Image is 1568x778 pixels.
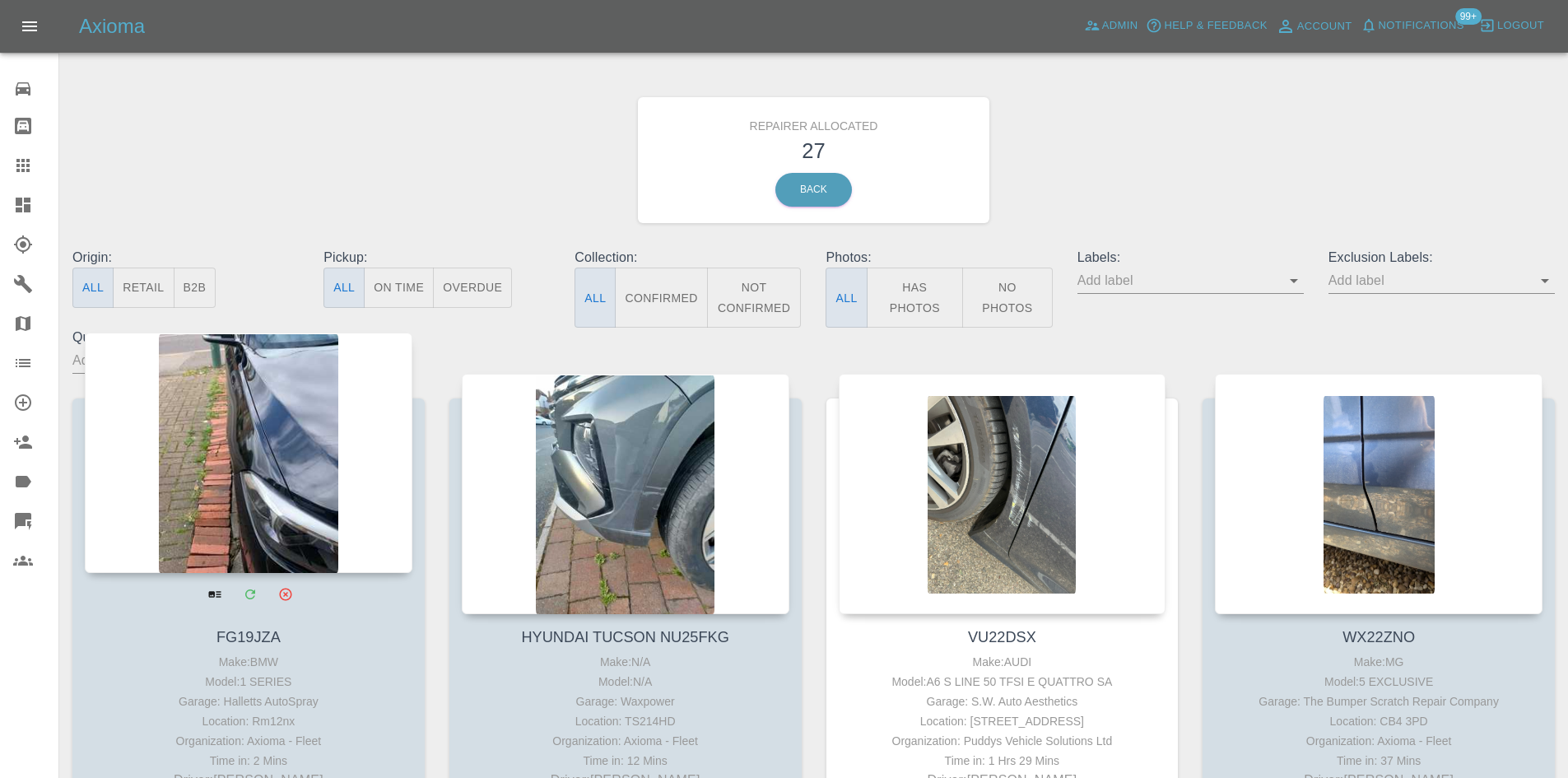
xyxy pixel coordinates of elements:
div: Model: A6 S LINE 50 TFSI E QUATTRO SA [843,672,1162,692]
button: On Time [364,268,434,308]
span: Notifications [1379,16,1464,35]
div: Garage: Waxpower [466,692,785,711]
p: Quoters: [72,328,299,347]
div: Time in: 37 Mins [1219,751,1538,771]
div: Garage: Halletts AutoSpray [89,692,408,711]
div: Make: BMW [89,652,408,672]
button: B2B [174,268,216,308]
input: Add label [1328,268,1530,293]
button: No Photos [962,268,1053,328]
div: Garage: S.W. Auto Aesthetics [843,692,1162,711]
div: Time in: 12 Mins [466,751,785,771]
div: Organization: Axioma - Fleet [466,731,785,751]
input: Add label [1077,268,1279,293]
div: Organization: Axioma - Fleet [89,731,408,751]
h3: 27 [650,135,978,166]
button: All [826,268,867,328]
a: Back [775,173,852,207]
button: Open [1282,269,1305,292]
span: 99+ [1455,8,1482,25]
a: FG19JZA [216,629,281,645]
button: Overdue [433,268,512,308]
button: Confirmed [615,268,707,328]
div: Organization: Puddys Vehicle Solutions Ltd [843,731,1162,751]
p: Collection: [575,248,801,268]
div: Location: TS214HD [466,711,785,731]
h6: Repairer Allocated [650,109,978,135]
div: Location: CB4 3PD [1219,711,1538,731]
button: All [72,268,114,308]
a: WX22ZNO [1342,629,1415,645]
p: Labels: [1077,248,1304,268]
div: Model: N/A [466,672,785,692]
a: View [198,577,231,611]
span: Logout [1497,16,1544,35]
div: Make: AUDI [843,652,1162,672]
input: Add quoter [72,347,274,373]
a: HYUNDAI TUCSON NU25FKG [521,629,728,645]
button: Logout [1475,13,1548,39]
button: Open [1533,269,1556,292]
a: Modify [233,577,267,611]
div: Time in: 1 Hrs 29 Mins [843,751,1162,771]
p: Photos: [826,248,1052,268]
button: Retail [113,268,174,308]
div: Garage: The Bumper Scratch Repair Company [1219,692,1538,711]
a: VU22DSX [968,629,1036,645]
div: Time in: 2 Mins [89,751,408,771]
button: Archive [268,577,302,611]
div: Make: MG [1219,652,1538,672]
button: All [323,268,365,308]
button: Has Photos [867,268,964,328]
div: Model: 5 EXCLUSIVE [1219,672,1538,692]
span: Account [1297,17,1352,36]
div: Location: Rm12nx [89,711,408,731]
span: Admin [1102,16,1138,35]
h5: Axioma [79,13,145,40]
button: Open drawer [10,7,49,46]
a: Admin [1080,13,1142,39]
div: Model: 1 SERIES [89,672,408,692]
p: Exclusion Labels: [1328,248,1555,268]
button: Not Confirmed [707,268,802,328]
button: Help & Feedback [1142,13,1271,39]
button: Notifications [1356,13,1468,39]
span: Help & Feedback [1164,16,1267,35]
div: Make: N/A [466,652,785,672]
button: All [575,268,616,328]
p: Origin: [72,248,299,268]
div: Location: [STREET_ADDRESS] [843,711,1162,731]
a: Account [1272,13,1356,40]
p: Pickup: [323,248,550,268]
div: Organization: Axioma - Fleet [1219,731,1538,751]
